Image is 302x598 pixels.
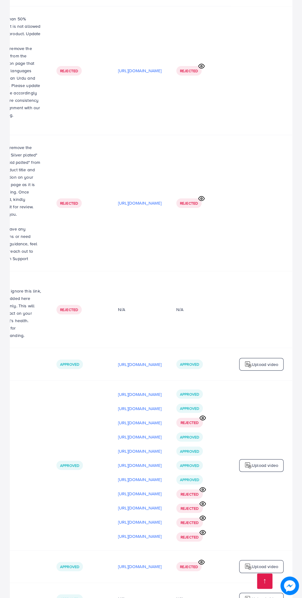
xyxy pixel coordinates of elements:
span: Rejected [181,492,198,497]
span: Rejected [181,520,198,525]
p: [URL][DOMAIN_NAME] [118,361,161,368]
span: Approved [60,564,79,569]
span: Approved [180,477,199,482]
img: logo [244,462,252,469]
img: logo [244,563,252,570]
span: Approved [180,362,199,367]
p: [URL][DOMAIN_NAME] [118,518,161,526]
p: [URL][DOMAIN_NAME] [118,476,161,483]
div: N/A [176,306,183,313]
span: Rejected [181,506,198,511]
p: [URL][DOMAIN_NAME] [118,563,161,570]
span: Rejected [181,534,198,540]
span: Rejected [60,68,78,73]
p: [URL][DOMAIN_NAME] [118,533,161,540]
img: image [280,576,299,595]
span: Approved [180,434,199,440]
span: Approved [180,463,199,468]
p: [URL][DOMAIN_NAME] [118,199,161,207]
div: N/A [118,306,161,313]
span: Approved [60,362,79,367]
p: [URL][DOMAIN_NAME] [118,504,161,512]
img: logo [244,361,252,368]
span: Rejected [181,420,198,425]
p: [URL][DOMAIN_NAME] [118,391,161,398]
span: Approved [60,463,79,468]
span: Approved [180,406,199,411]
p: [URL][DOMAIN_NAME] [118,462,161,469]
span: Rejected [60,201,78,206]
span: Rejected [180,564,198,569]
p: [URL][DOMAIN_NAME] [118,405,161,412]
p: Upload video [252,563,278,570]
p: [URL][DOMAIN_NAME] [118,433,161,441]
p: [URL][DOMAIN_NAME] [118,447,161,455]
p: Upload video [252,462,278,469]
p: Upload video [252,361,278,368]
span: Rejected [60,307,78,312]
p: [URL][DOMAIN_NAME] [118,419,161,426]
span: Rejected [180,201,198,206]
p: [URL][DOMAIN_NAME] [118,490,161,497]
p: [URL][DOMAIN_NAME] [118,67,161,74]
span: Rejected [180,68,198,73]
span: Approved [180,449,199,454]
span: Approved [180,392,199,397]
